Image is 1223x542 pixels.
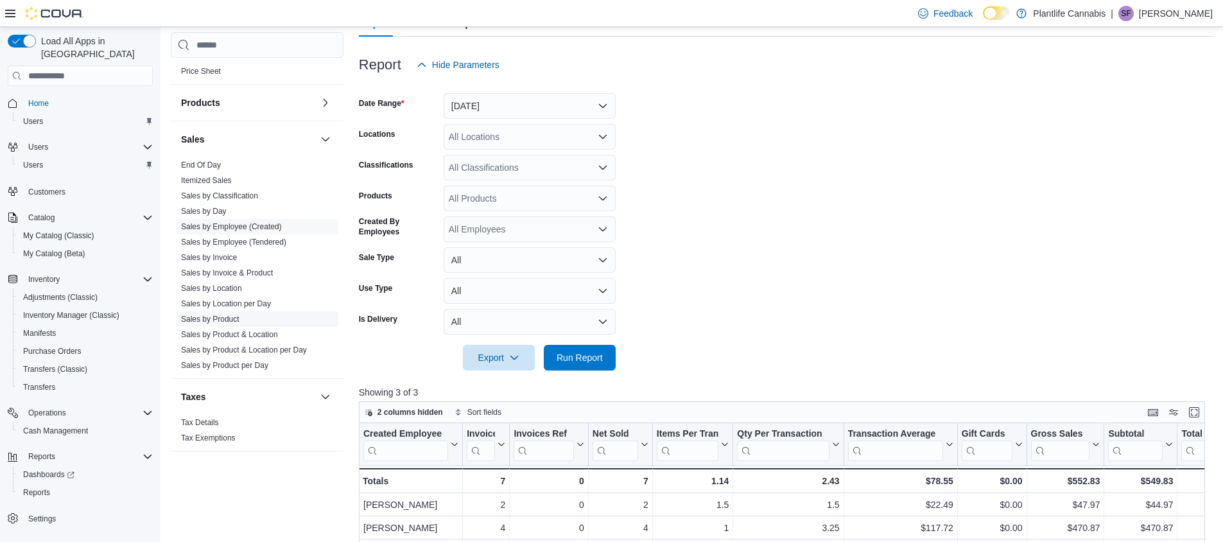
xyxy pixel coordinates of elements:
[18,246,153,261] span: My Catalog (Beta)
[1033,6,1106,21] p: Plantlife Cannabis
[181,96,220,109] h3: Products
[1030,428,1089,461] div: Gross Sales
[544,345,616,371] button: Run Report
[363,428,448,461] div: Created Employee
[18,485,55,500] a: Reports
[28,274,60,284] span: Inventory
[181,433,236,442] a: Tax Exemptions
[181,268,273,277] a: Sales by Invoice & Product
[737,497,839,512] div: 1.5
[181,175,232,186] span: Itemized Sales
[363,497,458,512] div: [PERSON_NAME]
[28,98,49,109] span: Home
[363,520,458,536] div: [PERSON_NAME]
[23,405,153,421] span: Operations
[3,404,158,422] button: Operations
[18,228,153,243] span: My Catalog (Classic)
[23,139,153,155] span: Users
[13,227,158,245] button: My Catalog (Classic)
[1030,473,1100,489] div: $552.83
[962,473,1023,489] div: $0.00
[593,497,648,512] div: 2
[181,417,219,428] span: Tax Details
[181,268,273,278] span: Sales by Invoice & Product
[18,362,153,377] span: Transfers (Classic)
[23,210,153,225] span: Catalog
[514,473,584,489] div: 0
[36,35,153,60] span: Load All Apps in [GEOGRAPHIC_DATA]
[23,405,71,421] button: Operations
[467,428,495,461] div: Invoices Sold
[377,407,443,417] span: 2 columns hidden
[359,283,392,293] label: Use Type
[23,184,71,200] a: Customers
[1121,6,1131,21] span: SF
[18,467,80,482] a: Dashboards
[23,96,54,111] a: Home
[18,228,100,243] a: My Catalog (Classic)
[28,451,55,462] span: Reports
[737,428,829,461] div: Qty Per Transaction
[598,193,608,204] button: Open list of options
[1166,405,1181,420] button: Display options
[181,360,268,371] span: Sales by Product per Day
[847,428,942,461] div: Transaction Average
[318,389,333,405] button: Taxes
[181,284,242,293] a: Sales by Location
[593,428,638,441] div: Net Sold
[13,484,158,502] button: Reports
[13,422,158,440] button: Cash Management
[737,428,829,441] div: Qty Per Transaction
[1108,520,1173,536] div: $470.87
[557,351,603,364] span: Run Report
[23,183,153,199] span: Customers
[1186,405,1202,420] button: Enter fullscreen
[1139,6,1213,21] p: [PERSON_NAME]
[23,511,153,527] span: Settings
[514,428,573,441] div: Invoices Ref
[983,20,984,21] span: Dark Mode
[181,314,239,324] span: Sales by Product
[13,324,158,342] button: Manifests
[318,132,333,147] button: Sales
[514,428,584,461] button: Invoices Ref
[181,329,278,340] span: Sales by Product & Location
[181,206,227,216] span: Sales by Day
[359,191,392,201] label: Products
[360,405,448,420] button: 2 columns hidden
[13,112,158,130] button: Users
[467,428,495,441] div: Invoices Sold
[983,6,1010,20] input: Dark Mode
[18,344,87,359] a: Purchase Orders
[737,520,839,536] div: 3.25
[962,428,1012,461] div: Gift Card Sales
[18,467,153,482] span: Dashboards
[181,67,221,76] a: Price Sheet
[514,428,573,461] div: Invoices Ref
[359,252,394,263] label: Sale Type
[412,52,505,78] button: Hide Parameters
[18,290,153,305] span: Adjustments (Classic)
[181,191,258,201] span: Sales by Classification
[23,116,43,127] span: Users
[1108,497,1173,512] div: $44.97
[18,380,60,395] a: Transfers
[181,161,221,170] a: End Of Day
[962,428,1012,441] div: Gift Cards
[26,7,83,20] img: Cova
[23,210,60,225] button: Catalog
[18,290,103,305] a: Adjustments (Classic)
[13,466,158,484] a: Dashboards
[3,94,158,112] button: Home
[181,66,221,76] span: Price Sheet
[933,7,973,20] span: Feedback
[847,428,953,461] button: Transaction Average
[28,213,55,223] span: Catalog
[657,428,729,461] button: Items Per Transaction
[13,245,158,263] button: My Catalog (Beta)
[962,520,1023,536] div: $0.00
[1108,428,1163,441] div: Subtotal
[657,497,729,512] div: 1.5
[359,216,438,237] label: Created By Employees
[737,473,839,489] div: 2.43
